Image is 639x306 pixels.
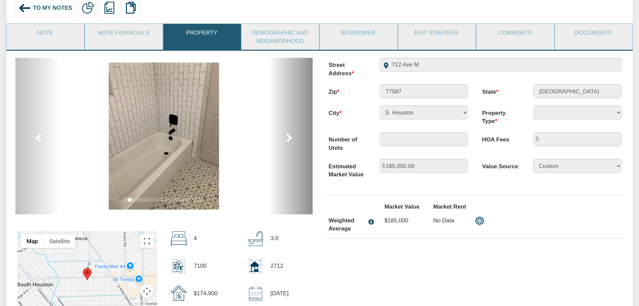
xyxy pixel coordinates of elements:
[125,2,137,14] img: copy.png
[242,24,318,50] a: Demographic and Neighborhood
[398,24,475,41] a: Exit Strategy
[140,285,154,298] button: Map camera controls
[433,216,468,224] p: No Data
[321,132,373,152] label: Number of Units
[44,234,75,248] button: Show satellite imagery
[83,268,92,280] div: Marker
[82,2,94,14] img: partial.png
[171,286,187,301] img: sold_price.svg
[248,286,264,302] img: sold_date.svg
[475,216,484,226] img: settings.png
[321,159,373,178] label: Estimated Market Value
[21,234,44,248] button: Show street map
[194,231,197,246] p: 4
[321,84,373,96] label: Zip
[377,203,426,211] label: Market Value
[194,258,206,273] p: 7100
[476,24,553,41] a: Comments
[248,231,264,247] img: bath.svg
[7,24,84,41] a: Note
[85,24,162,41] a: Note Financials
[109,62,219,210] img: 583103
[270,286,288,301] p: [DATE]
[475,132,526,144] label: HOA Fees
[140,234,154,248] button: Toggle fullscreen view
[384,216,419,224] p: $185,000
[270,231,278,246] p: 3.0
[18,2,31,14] img: back_arrow_left_icon.svg
[321,58,373,77] label: Street Address
[33,4,72,11] span: To My Notes
[475,105,526,125] label: Property Type
[270,258,283,273] p: 2712
[171,258,187,274] img: lot_size.svg
[103,2,115,14] img: reports.png
[248,258,264,274] img: home_size.svg
[320,24,396,41] a: Borrower
[321,105,373,117] label: City
[163,24,240,41] a: Property
[426,203,475,211] label: Market Rent
[328,216,365,233] div: Weighted Average
[475,159,526,170] label: Value Source
[475,84,526,96] label: State
[171,231,187,247] img: beds.svg
[194,286,217,301] p: $174,900
[555,24,632,41] a: Documents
